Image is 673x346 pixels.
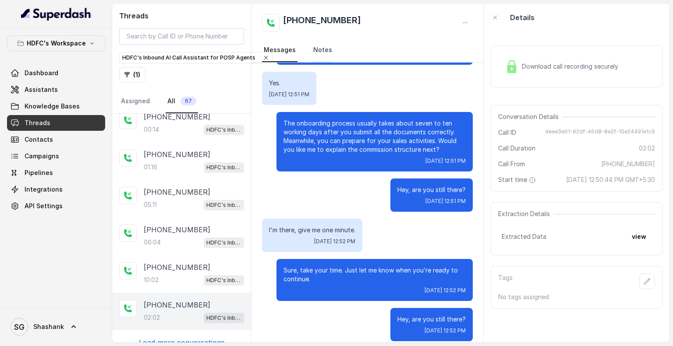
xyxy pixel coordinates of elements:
p: HDFC's Inbound AI Call Assistant for POSP Agents [206,238,241,247]
span: Extraction Details [498,210,553,218]
a: API Settings [7,198,105,214]
a: Pipelines [7,165,105,181]
span: Call ID [498,128,516,137]
p: Tags [498,273,513,289]
p: Hey, are you still there? [397,315,466,324]
a: Messages [262,38,298,62]
span: Start time [498,175,538,184]
span: [DATE] 12:50:44 PM GMT+5:30 [566,175,655,184]
p: HDFC's Inbound AI Call Assistant for POSP Agents [206,163,241,172]
p: Details [510,12,535,23]
p: [PHONE_NUMBER] [144,300,210,310]
span: [DATE] 12:51 PM [425,198,466,205]
span: Pipelines [25,168,53,177]
p: 02:02 [144,313,160,322]
text: SG [14,322,25,332]
p: HDFC's Inbound AI Call Assistant for POSP Agents [206,126,241,134]
span: Download call recording securely [522,62,622,71]
span: Conversation Details [498,112,562,121]
span: Shashank [33,322,64,331]
p: HDFC's Workspace [27,38,86,49]
nav: Tabs [119,90,244,113]
span: Contacts [25,135,53,144]
button: view [627,229,652,245]
p: Hey, are you still there? [397,185,466,194]
span: Call From [498,160,525,168]
p: I'm there, give me one minute. [269,226,355,234]
a: Assigned [119,90,152,113]
span: Campaigns [25,152,59,161]
span: Integrations [25,185,63,194]
p: 10:02 [144,276,159,284]
p: Yes. [269,79,309,87]
p: [PHONE_NUMBER] [144,187,210,197]
div: HDFC's Inbound AI Call Assistant for POSP Agents [122,53,269,62]
span: [DATE] 12:52 PM [314,238,355,245]
p: [PHONE_NUMBER] [144,224,210,235]
span: [DATE] 12:51 PM [425,157,466,164]
span: API Settings [25,202,63,210]
p: HDFC's Inbound AI Call Assistant for POSP Agents [206,276,241,285]
button: HDFC's Workspace [7,35,105,51]
a: Dashboard [7,65,105,81]
h2: [PHONE_NUMBER] [283,14,361,31]
p: HDFC's Inbound AI Call Assistant for POSP Agents [206,314,241,322]
span: [DATE] 12:51 PM [269,91,309,98]
a: Integrations [7,182,105,197]
span: 02:02 [639,144,655,153]
p: HDFC's Inbound AI Call Assistant for POSP Agents [206,201,241,210]
p: The onboarding process usually takes about seven to ten working days after you submit all the doc... [283,119,466,154]
img: light.svg [21,7,92,21]
a: Assistants [7,82,105,98]
a: Campaigns [7,148,105,164]
a: Knowledge Bases [7,98,105,114]
p: 06:04 [144,238,161,247]
span: Dashboard [25,69,58,77]
p: [PHONE_NUMBER] [144,149,210,160]
span: 67 [181,97,196,105]
span: [PHONE_NUMBER] [601,160,655,168]
span: Assistants [25,85,58,94]
a: All67 [166,90,198,113]
a: Contacts [7,132,105,147]
span: [DATE] 12:52 PM [425,287,466,294]
p: 05:11 [144,200,157,209]
p: 01:16 [144,163,157,171]
button: HDFC's Inbound AI Call Assistant for POSP Agents [119,52,273,63]
input: Search by Call ID or Phone Number [119,28,244,45]
span: Knowledge Bases [25,102,80,111]
img: Lock Icon [505,60,518,73]
span: Extracted Data [502,232,546,241]
span: Call Duration [498,144,535,153]
span: deee3e01-92df-46d8-8e2f-10e24491e1c9 [545,128,655,137]
p: 00:14 [144,125,159,134]
p: [PHONE_NUMBER] [144,112,210,122]
span: Threads [25,119,50,127]
a: Shashank [7,315,105,339]
span: [DATE] 12:52 PM [425,327,466,334]
p: [PHONE_NUMBER] [144,262,210,273]
p: No tags assigned [498,293,655,301]
a: Notes [312,38,334,62]
button: (1) [119,67,145,83]
h2: Threads [119,10,244,21]
p: Sure, take your time. Just let me know when you’re ready to continue. [283,266,466,283]
a: Threads [7,115,105,131]
nav: Tabs [262,38,473,62]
